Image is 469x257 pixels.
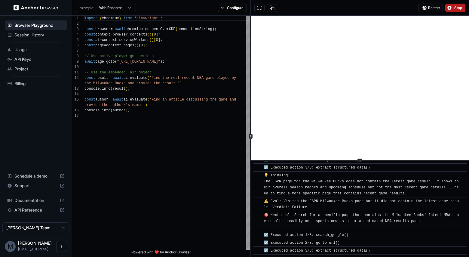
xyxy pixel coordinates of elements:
[84,16,97,20] span: import
[102,38,117,42] span: context
[256,232,259,238] span: ​
[149,38,152,42] span: (
[80,5,94,10] span: example:
[124,98,128,102] span: ai
[145,103,147,107] span: )
[152,38,154,42] span: )
[256,172,259,178] span: ​
[256,212,259,218] span: ​
[264,166,370,170] span: ☑️ Executed action 3/3: extract_structured_data()
[264,233,348,237] span: ☑️ Executed action 1/3: search_google()
[264,213,459,229] span: 🎯 Next goal: Search for a specific page that contains the Milwaukee Bucks' latest NBA game result...
[95,76,108,80] span: result
[156,33,158,37] span: ]
[18,240,52,246] span: Matt Haun
[5,20,67,30] div: Browser Playground
[72,108,79,113] div: 16
[149,98,236,102] span: 'Find an article discussing the game and
[149,76,236,80] span: 'Find the most recent NBA game played by
[254,4,265,12] button: Open in full screen
[256,248,259,254] span: ​
[145,27,176,31] span: connectOverCDP
[72,37,79,43] div: 5
[119,16,121,20] span: }
[117,38,119,42] span: .
[84,33,95,37] span: const
[121,43,123,48] span: .
[180,81,182,85] span: )
[104,60,106,64] span: .
[14,56,65,62] span: API Keys
[100,16,102,20] span: {
[156,38,158,42] span: 0
[147,33,149,37] span: (
[95,60,104,64] span: page
[72,16,79,21] div: 1
[84,38,95,42] span: const
[14,183,57,189] span: Support
[84,60,95,64] span: await
[5,241,16,252] div: M
[106,60,115,64] span: goto
[115,60,117,64] span: (
[130,76,147,80] span: evaluate
[113,108,126,113] span: author
[160,60,162,64] span: )
[128,33,130,37] span: .
[102,108,111,113] span: info
[84,81,180,85] span: the Milwaukee Bucks and provide the result.'
[72,21,79,26] div: 2
[72,91,79,97] div: 14
[102,87,111,91] span: info
[119,38,149,42] span: serviceWorkers
[158,33,160,37] span: ;
[160,16,162,20] span: ;
[113,87,126,91] span: result
[176,27,178,31] span: (
[72,75,79,81] div: 12
[160,38,162,42] span: ;
[72,48,79,54] div: 7
[72,113,79,119] div: 17
[143,43,145,48] span: ]
[100,108,102,113] span: .
[139,43,141,48] span: [
[72,97,79,102] div: 15
[214,27,216,31] span: ;
[124,76,128,80] span: ai
[72,86,79,91] div: 13
[56,241,67,252] button: Open menu
[100,38,102,42] span: =
[84,43,95,48] span: const
[134,16,160,20] span: 'playwright'
[5,205,67,215] div: API Reference
[162,60,164,64] span: ;
[256,165,259,171] span: ​
[84,70,152,75] span: // Use the embedded 'ai' object
[113,76,124,80] span: await
[141,43,143,48] span: 0
[454,5,463,10] span: Stop
[84,87,100,91] span: console
[134,43,136,48] span: (
[128,108,130,113] span: ;
[264,199,459,209] span: ⚠️ Eval: Visited the ESPN Milwaukee Bucks page but it did not contain the latest game result. Ver...
[264,158,329,162] span: ☑️ Executed action 2/3: wait()
[84,103,145,107] span: provide the author\'s name.'
[113,98,124,102] span: await
[113,33,128,37] span: browser
[126,87,128,91] span: )
[5,171,67,181] div: Schedule a demo
[418,4,443,12] button: Restart
[5,79,67,88] div: Billing
[108,98,110,102] span: =
[5,196,67,205] div: Documentation
[72,54,79,59] div: 8
[108,76,110,80] span: =
[124,16,132,20] span: from
[126,27,143,31] span: chromium
[5,54,67,64] div: API Keys
[100,87,102,91] span: .
[158,38,160,42] span: ]
[84,98,95,102] span: const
